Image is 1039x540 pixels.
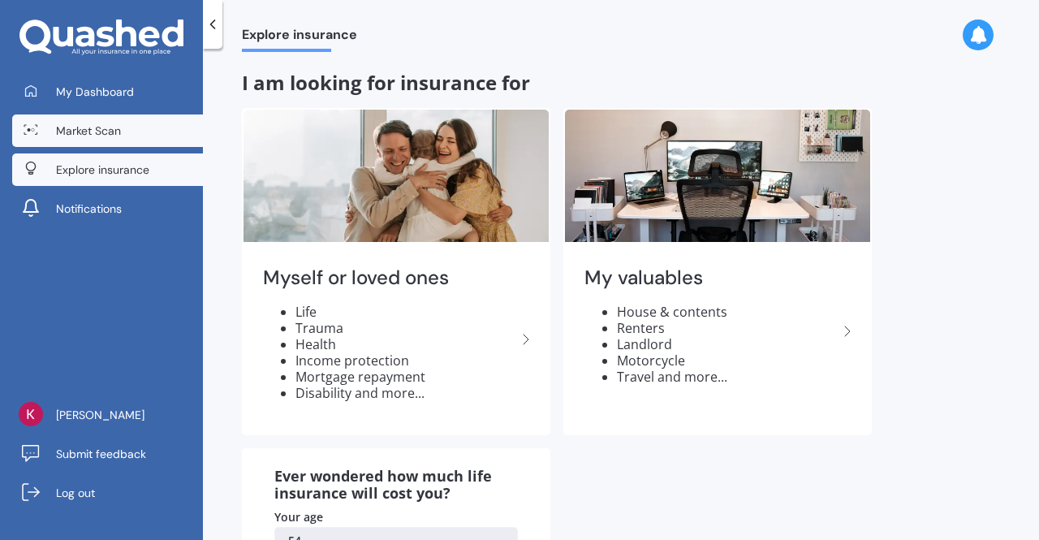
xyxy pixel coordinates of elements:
span: Explore insurance [56,162,149,178]
img: Myself or loved ones [244,110,549,242]
li: House & contents [617,304,838,320]
span: [PERSON_NAME] [56,407,144,423]
a: Market Scan [12,114,203,147]
img: My valuables [565,110,870,242]
li: Health [295,336,516,352]
a: My Dashboard [12,76,203,108]
li: Income protection [295,352,516,369]
a: Log out [12,477,203,509]
h2: Myself or loved ones [263,266,516,291]
span: My Dashboard [56,84,134,100]
span: I am looking for insurance for [242,69,530,96]
span: Submit feedback [56,446,146,462]
span: Notifications [56,201,122,217]
li: Travel and more... [617,369,838,385]
span: Explore insurance [242,27,357,49]
div: Your age [274,509,518,525]
h2: My valuables [584,266,838,291]
li: Trauma [295,320,516,336]
li: Renters [617,320,838,336]
a: Submit feedback [12,438,203,470]
a: Explore insurance [12,153,203,186]
span: Market Scan [56,123,121,139]
span: Log out [56,485,95,501]
img: ACg8ocI6O5mJKSokr4ZTAIH-Un3MPK3qvYkUOgUdoBbyfdH8YmmCIQ=s96-c [19,402,43,426]
a: [PERSON_NAME] [12,399,203,431]
li: Mortgage repayment [295,369,516,385]
a: Notifications [12,192,203,225]
li: Landlord [617,336,838,352]
li: Disability and more... [295,385,516,401]
li: Motorcycle [617,352,838,369]
li: Life [295,304,516,320]
div: Ever wondered how much life insurance will cost you? [274,468,518,503]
